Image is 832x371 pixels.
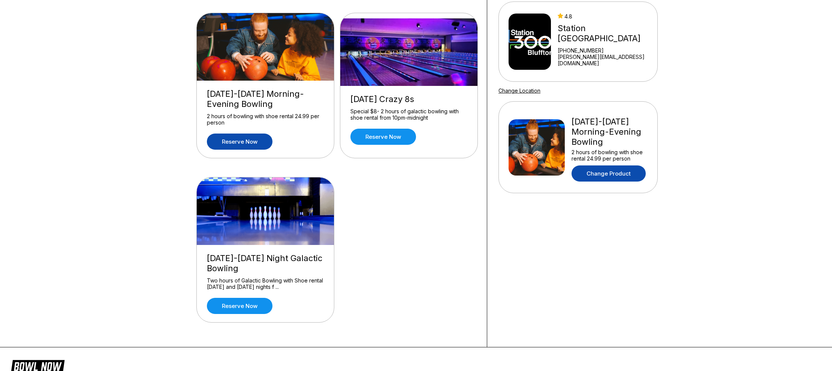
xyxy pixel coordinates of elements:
a: Reserve now [350,129,416,145]
img: Friday-Sunday Morning-Evening Bowling [509,119,565,176]
img: Station 300 Bluffton [509,14,551,70]
div: Special $8- 2 hours of galactic bowling with shoe rental from 10pm-midnight [350,108,467,121]
div: 2 hours of bowling with shoe rental 24.99 per person [207,113,324,126]
div: [DATE] Crazy 8s [350,94,467,104]
img: Friday-Sunday Morning-Evening Bowling [197,13,335,81]
div: [DATE]-[DATE] Morning-Evening Bowling [207,89,324,109]
a: Change Product [572,165,646,182]
a: [PERSON_NAME][EMAIL_ADDRESS][DOMAIN_NAME] [558,54,654,66]
div: [DATE]-[DATE] Morning-Evening Bowling [572,117,648,147]
a: Reserve now [207,134,272,150]
div: Station [GEOGRAPHIC_DATA] [558,23,654,44]
div: 4.8 [558,13,654,20]
div: Two hours of Galactic Bowling with Shoe rental [DATE] and [DATE] nights f ... [207,277,324,290]
div: [DATE]-[DATE] Night Galactic Bowling [207,253,324,273]
img: Thursday Crazy 8s [340,18,478,86]
div: [PHONE_NUMBER] [558,47,654,54]
div: 2 hours of bowling with shoe rental 24.99 per person [572,149,648,162]
a: Change Location [498,87,540,94]
a: Reserve now [207,298,272,314]
img: Friday-Saturday Night Galactic Bowling [197,177,335,245]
